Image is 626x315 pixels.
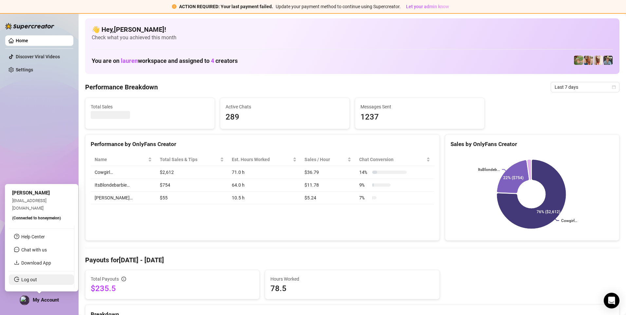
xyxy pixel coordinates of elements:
[21,277,37,282] a: Log out
[359,181,370,189] span: 9 %
[359,194,370,201] span: 7 %
[21,234,45,239] a: Help Center
[91,103,209,110] span: Total Sales
[228,166,301,179] td: 71.0 h
[92,25,613,34] h4: 👋 Hey, [PERSON_NAME] !
[226,111,344,123] span: 289
[406,4,449,9] span: Let your admin know
[12,198,46,210] span: [EMAIL_ADDRESS][DOMAIN_NAME]
[301,192,356,204] td: $5.24
[584,56,593,65] img: ItsBlondebarbie
[33,297,59,303] span: My Account
[91,275,119,283] span: Total Payouts
[228,179,301,192] td: 64.0 h
[172,4,176,9] span: exclamation-circle
[612,85,616,89] span: calendar
[301,153,356,166] th: Sales / Hour
[91,140,434,149] div: Performance by OnlyFans Creator
[92,57,238,65] h1: You are on workspace and assigned to creators
[304,156,346,163] span: Sales / Hour
[359,156,425,163] span: Chat Conversion
[21,260,51,266] a: Download App
[360,103,479,110] span: Messages Sent
[9,274,74,285] li: Log out
[156,166,228,179] td: $2,612
[226,103,344,110] span: Active Chats
[355,153,434,166] th: Chat Conversion
[91,192,156,204] td: [PERSON_NAME]…
[16,67,33,72] a: Settings
[85,255,619,265] h4: Payouts for [DATE] - [DATE]
[95,156,147,163] span: Name
[21,247,47,252] span: Chat with us
[561,218,577,223] text: Cowgirl…
[451,140,614,149] div: Sales by OnlyFans Creator
[20,296,29,305] img: profilePics%2FsVfjVGhw1KXWIEIyoDnHGHzTQjX2.jpeg
[156,153,228,166] th: Total Sales & Tips
[594,56,603,65] img: Honey
[359,169,370,176] span: 14 %
[85,83,158,92] h4: Performance Breakdown
[403,3,451,10] button: Let your admin know
[156,192,228,204] td: $55
[603,56,613,65] img: Greg
[301,166,356,179] td: $36.79
[604,293,619,308] div: Open Intercom Messenger
[211,57,214,64] span: 4
[555,82,616,92] span: Last 7 days
[574,56,583,65] img: Cowgirl
[91,166,156,179] td: Cowgirl…
[360,111,479,123] span: 1237
[12,216,61,220] span: (Connected to honeymelon )
[5,23,54,29] img: logo-BBDzfeDw.svg
[14,247,19,252] span: message
[228,192,301,204] td: 10.5 h
[179,4,273,9] strong: ACTION REQUIRED: Your last payment failed.
[478,167,500,172] text: ItsBlondeb...
[16,38,28,43] a: Home
[156,179,228,192] td: $754
[270,283,434,294] span: 78.5
[16,54,60,59] a: Discover Viral Videos
[91,153,156,166] th: Name
[12,190,50,196] span: [PERSON_NAME]
[301,179,356,192] td: $11.78
[270,275,434,283] span: Hours Worked
[121,277,126,281] span: info-circle
[160,156,219,163] span: Total Sales & Tips
[91,283,254,294] span: $235.5
[92,34,613,41] span: Check what you achieved this month
[276,4,401,9] span: Update your payment method to continue using Supercreator.
[91,179,156,192] td: ItsBlondebarbie…
[121,57,138,64] span: lauren
[232,156,291,163] div: Est. Hours Worked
